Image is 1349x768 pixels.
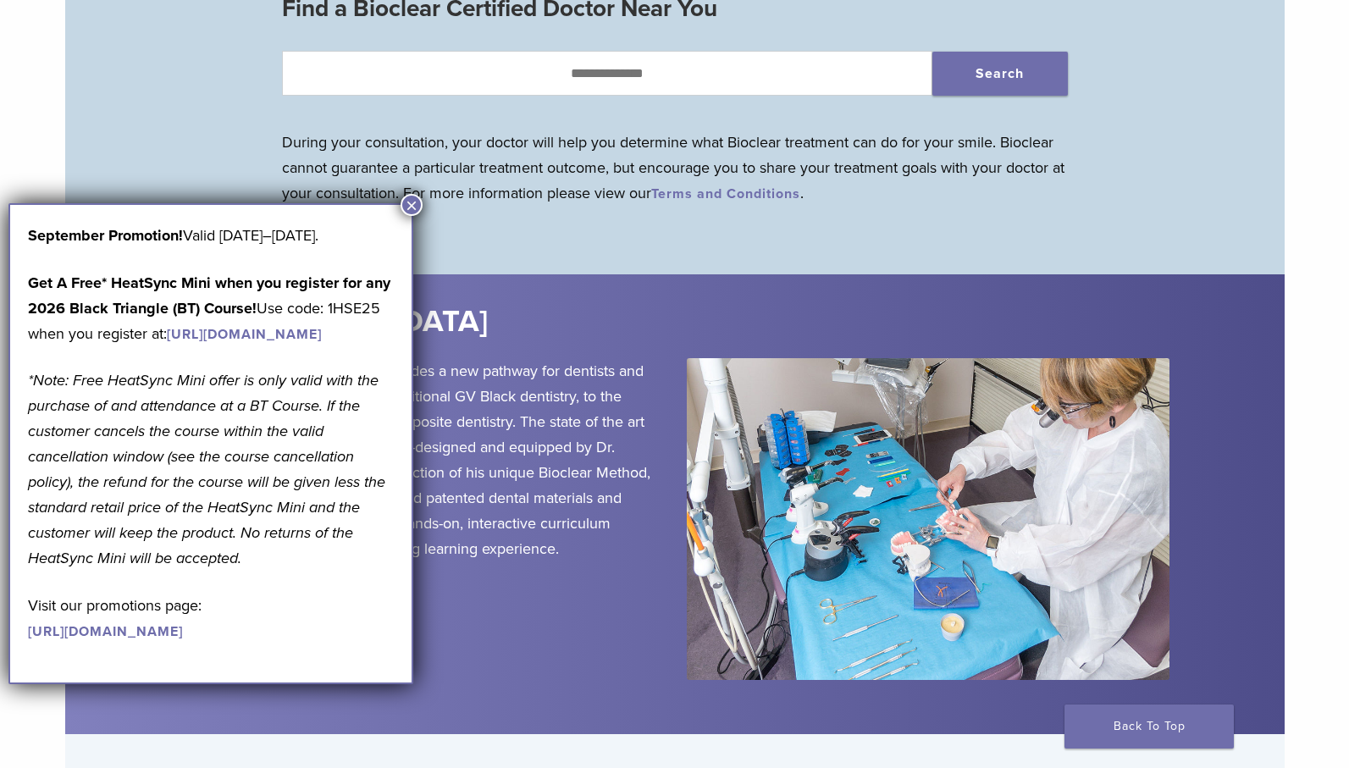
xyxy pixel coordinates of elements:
[401,194,423,216] button: Close
[180,358,661,561] p: The Bioclear Learning Center provides a new pathway for dentists and their practice to transition...
[651,185,800,202] a: Terms and Conditions
[28,270,394,346] p: Use code: 1HSE25 when you register at:
[282,130,1068,206] p: During your consultation, your doctor will help you determine what Bioclear treatment can do for ...
[28,223,394,248] p: Valid [DATE]–[DATE].
[167,326,322,343] a: [URL][DOMAIN_NAME]
[28,273,390,318] strong: Get A Free* HeatSync Mini when you register for any 2026 Black Triangle (BT) Course!
[28,226,183,245] b: September Promotion!
[28,371,385,567] em: *Note: Free HeatSync Mini offer is only valid with the purchase of and attendance at a BT Course....
[932,52,1068,96] button: Search
[28,623,183,640] a: [URL][DOMAIN_NAME]
[180,301,776,342] h2: [GEOGRAPHIC_DATA]
[1064,704,1234,749] a: Back To Top
[28,593,394,644] p: Visit our promotions page:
